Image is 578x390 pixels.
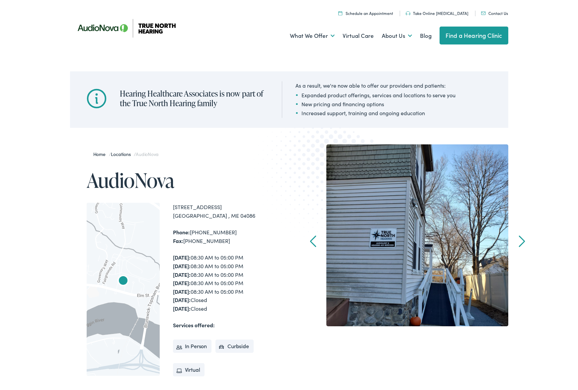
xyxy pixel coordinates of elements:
[173,203,289,220] div: [STREET_ADDRESS] [GEOGRAPHIC_DATA] , ME 04086
[434,332,454,351] a: 3
[173,305,191,312] strong: [DATE]:
[338,11,342,15] img: Icon symbolizing a calendar in color code ffb348
[173,237,183,244] strong: Fax:
[440,27,508,44] a: Find a Hearing Clinic
[173,340,212,353] li: In Person
[481,10,508,16] a: Contact Us
[519,235,525,247] a: Next
[93,151,159,157] span: / /
[295,109,455,117] li: Increased support, training and ongoing education
[338,10,393,16] a: Schedule an Appointment
[173,228,190,236] strong: Phone:
[295,100,455,108] li: New pricing and financing options
[115,273,131,289] div: AudioNova
[381,332,401,351] a: 1
[173,271,191,278] strong: [DATE]:
[173,262,191,270] strong: [DATE]:
[173,321,215,329] strong: Services offered:
[173,363,205,376] li: Virtual
[173,279,191,286] strong: [DATE]:
[343,24,374,48] a: Virtual Care
[136,151,158,157] span: AudioNova
[295,81,455,89] div: As a result, we're now able to offer our providers and patients:
[290,24,335,48] a: What We Offer
[215,340,254,353] li: Curbside
[310,235,316,247] a: Prev
[173,228,289,245] div: [PHONE_NUMBER] [PHONE_NUMBER]
[407,332,427,351] a: 2
[406,11,410,15] img: Headphones icon in color code ffb348
[173,288,191,295] strong: [DATE]:
[406,10,468,16] a: Take Online [MEDICAL_DATA]
[382,24,412,48] a: About Us
[93,151,109,157] a: Home
[481,12,486,15] img: Mail icon in color code ffb348, used for communication purposes
[111,151,134,157] a: Locations
[420,24,432,48] a: Blog
[173,296,191,303] strong: [DATE]:
[173,254,191,261] strong: [DATE]:
[120,89,269,108] h2: Hearing Healthcare Associates is now part of the True North Hearing family
[173,253,289,313] div: 08:30 AM to 05:00 PM 08:30 AM to 05:00 PM 08:30 AM to 05:00 PM 08:30 AM to 05:00 PM 08:30 AM to 0...
[295,91,455,99] li: Expanded product offerings, services and locations to serve you
[87,169,289,191] h1: AudioNova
